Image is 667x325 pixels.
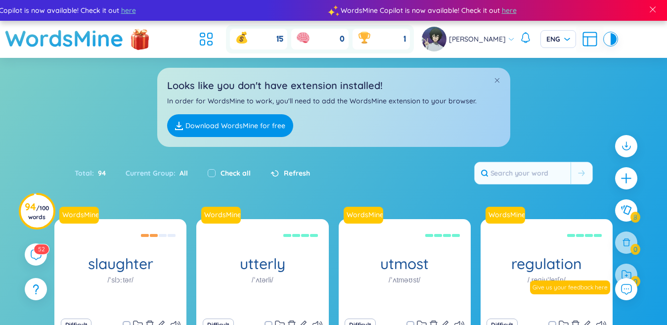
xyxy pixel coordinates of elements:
img: avatar [422,27,446,51]
sup: 52 [34,244,49,254]
p: In order for WordsMine to work, you'll need to add the WordsMine extension to your browser. [167,95,500,106]
h1: utterly [196,255,328,273]
span: [PERSON_NAME] [449,34,506,45]
span: 5 [38,245,42,253]
span: 2 [42,245,45,253]
div: Current Group : [116,163,198,184]
a: WordsMine [485,210,526,220]
a: WordsMine [344,207,387,224]
a: WordsMine [201,207,245,224]
img: flashSalesIcon.a7f4f837.png [130,24,150,53]
span: Refresh [284,168,310,179]
div: Total : [75,163,116,184]
a: WordsMine [200,210,242,220]
span: 94 [94,168,106,179]
a: WordsMine [486,207,529,224]
a: WordsMine [59,207,103,224]
label: Check all [221,168,251,179]
h1: regulation [481,255,613,273]
a: WordsMine [58,210,100,220]
h1: utmost [339,255,471,273]
input: Search your word [475,162,571,184]
h1: /ˈslɔːtər/ [107,275,133,285]
span: here [119,5,134,16]
span: / 100 words [28,204,49,221]
h2: Looks like you don't have extension installed! [167,78,500,93]
h1: /ˈʌtməʊst/ [389,275,420,285]
h3: 94 [25,203,49,221]
span: 0 [340,34,345,45]
span: 15 [276,34,283,45]
h1: /ˈʌtərli/ [252,275,273,285]
h1: slaughter [54,255,186,273]
span: here [500,5,515,16]
a: WordsMine [5,21,124,56]
a: Download WordsMine for free [167,114,293,137]
span: plus [620,172,632,185]
a: avatar [422,27,449,51]
span: All [176,169,188,178]
a: WordsMine [343,210,384,220]
span: ENG [546,34,570,44]
h1: /ˌreɡjuˈleɪʃn/ [528,275,566,285]
span: 1 [403,34,406,45]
